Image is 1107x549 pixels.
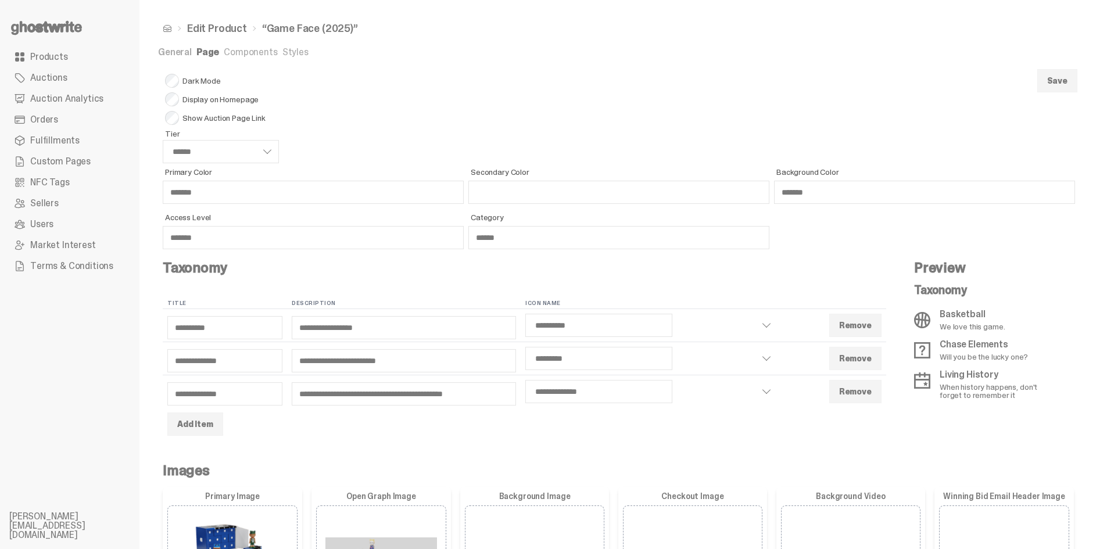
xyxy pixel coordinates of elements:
[196,46,219,58] a: Page
[774,181,1075,204] input: Background Color
[465,491,604,501] label: Background Image
[468,226,769,249] input: Category
[163,464,1075,478] h4: Images
[471,168,769,176] span: Secondary Color
[30,199,59,208] span: Sellers
[776,168,1075,176] span: Background Color
[30,52,68,62] span: Products
[165,74,279,88] span: Dark Mode
[521,298,782,309] th: Icon Name
[914,284,1056,296] p: Taxonomy
[30,136,80,145] span: Fulfillments
[165,213,464,221] span: Access Level
[829,314,882,337] button: Remove
[914,261,1056,275] h4: Preview
[9,151,130,172] a: Custom Pages
[247,23,358,34] li: “Game Face (2025)”
[940,340,1027,349] p: Chase Elements
[781,491,920,501] label: Background Video
[30,115,58,124] span: Orders
[9,172,130,193] a: NFC Tags
[30,241,96,250] span: Market Interest
[224,46,277,58] a: Components
[167,491,298,501] label: Primary Image
[165,74,179,88] input: Dark Mode
[187,23,247,34] a: Edit Product
[167,412,223,436] button: Add Item
[940,383,1056,399] p: When history happens, don't forget to remember it
[9,88,130,109] a: Auction Analytics
[30,261,113,271] span: Terms & Conditions
[9,109,130,130] a: Orders
[287,298,521,309] th: Description
[940,353,1027,361] p: Will you be the lucky one?
[165,168,464,176] span: Primary Color
[163,226,464,249] input: Access Level
[940,322,1005,331] p: We love this game.
[282,46,309,58] a: Styles
[30,178,70,187] span: NFC Tags
[165,92,279,106] span: Display on Homepage
[9,214,130,235] a: Users
[9,235,130,256] a: Market Interest
[829,380,882,403] button: Remove
[623,491,762,501] label: Checkout Image
[9,256,130,277] a: Terms & Conditions
[940,370,1056,379] p: Living History
[30,73,67,82] span: Auctions
[30,94,103,103] span: Auction Analytics
[163,140,279,163] select: Tier
[9,193,130,214] a: Sellers
[471,213,769,221] span: Category
[9,67,130,88] a: Auctions
[940,310,1005,319] p: Basketball
[163,298,287,309] th: Title
[30,157,91,166] span: Custom Pages
[1037,69,1077,92] button: Save
[829,347,882,370] button: Remove
[163,261,886,275] h4: Taxonomy
[316,491,446,501] label: Open Graph Image
[9,130,130,151] a: Fulfillments
[165,111,179,125] input: Show Auction Page Link
[165,92,179,106] input: Display on Homepage
[9,512,149,540] li: [PERSON_NAME][EMAIL_ADDRESS][DOMAIN_NAME]
[163,181,464,204] input: Primary Color
[468,181,769,204] input: Secondary Color
[165,130,279,138] span: Tier
[9,46,130,67] a: Products
[30,220,53,229] span: Users
[939,491,1069,501] label: Winning Bid Email Header Image
[165,111,279,125] span: Show Auction Page Link
[158,46,192,58] a: General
